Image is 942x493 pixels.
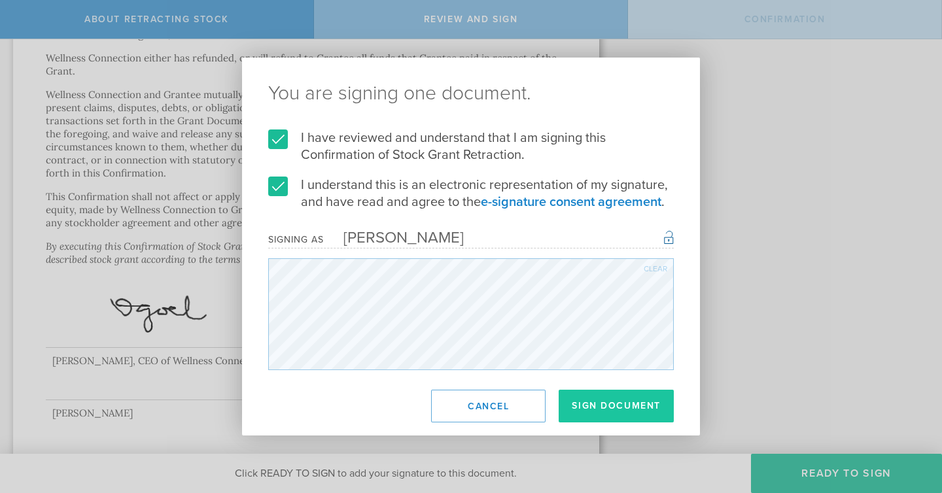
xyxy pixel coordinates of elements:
label: I understand this is an electronic representation of my signature, and have read and agree to the . [268,177,674,211]
ng-pluralize: You are signing one document. [268,84,674,103]
button: Cancel [431,390,546,422]
div: Signing as [268,234,324,245]
div: [PERSON_NAME] [324,228,464,247]
button: Sign Document [559,390,674,422]
a: e-signature consent agreement [481,194,661,210]
label: I have reviewed and understand that I am signing this Confirmation of Stock Grant Retraction. [268,129,674,163]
